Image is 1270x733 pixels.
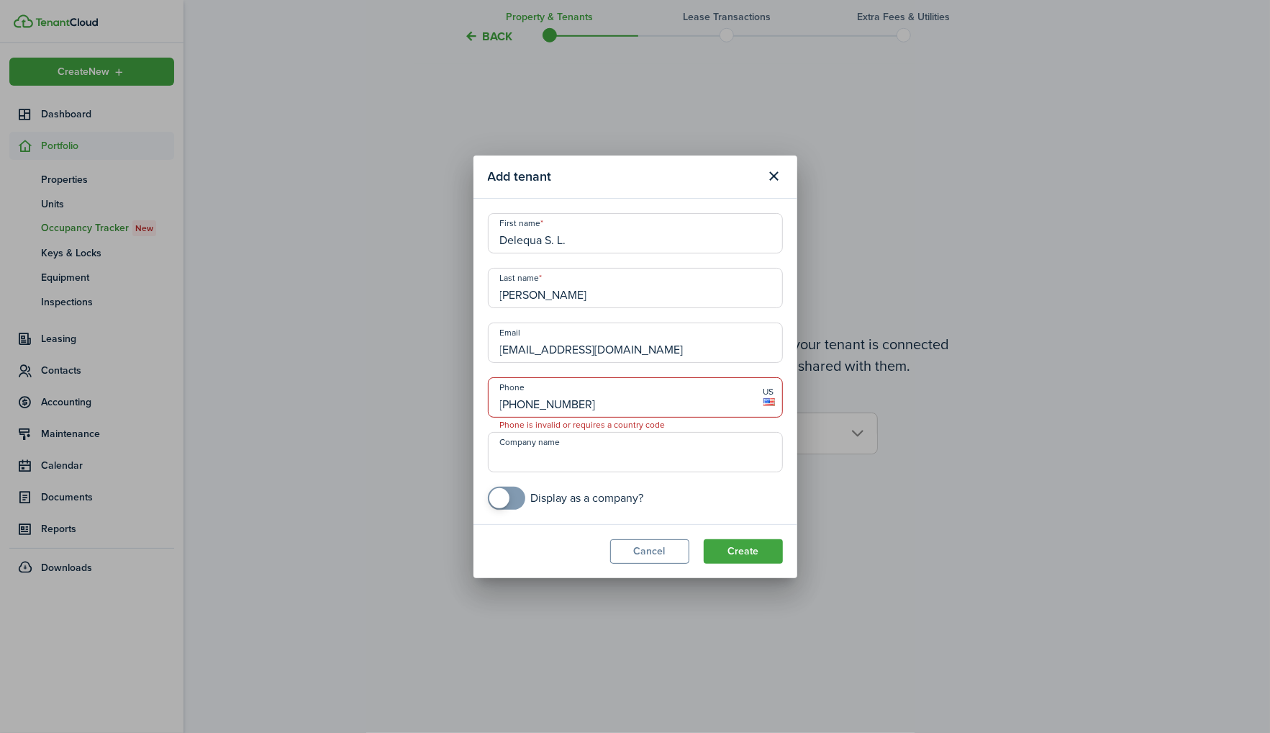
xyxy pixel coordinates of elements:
button: Create [704,539,783,564]
button: Cancel [610,539,689,564]
button: Close modal [762,164,786,189]
modal-title: Add tenant [488,163,758,191]
span: Phone is invalid or requires a country code [489,418,677,432]
span: US [763,385,775,398]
